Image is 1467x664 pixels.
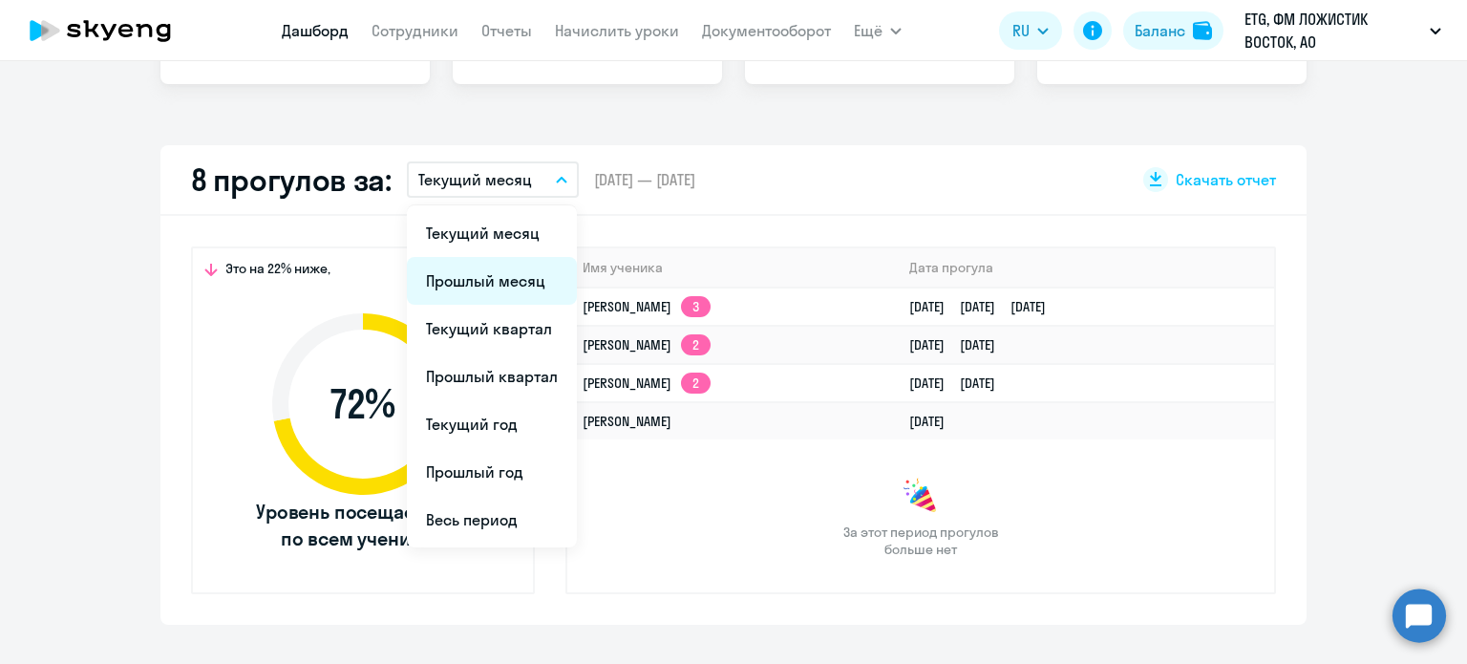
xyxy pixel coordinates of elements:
a: [PERSON_NAME]2 [583,375,711,392]
th: Имя ученика [567,248,894,288]
a: [DATE][DATE] [909,375,1010,392]
ul: Ещё [407,205,577,547]
a: Дашборд [282,21,349,40]
a: [PERSON_NAME] [583,413,671,430]
a: Сотрудники [372,21,458,40]
span: Ещё [854,19,882,42]
a: Документооборот [702,21,831,40]
span: За этот период прогулов больше нет [840,524,1001,558]
app-skyeng-badge: 3 [681,296,711,317]
button: Текущий месяц [407,161,579,198]
h2: 8 прогулов за: [191,161,392,199]
span: Это на 22% ниже, [225,260,330,283]
span: 72 % [253,381,473,427]
button: Балансbalance [1123,11,1223,50]
a: [DATE][DATE] [909,336,1010,353]
div: Баланс [1135,19,1185,42]
button: Ещё [854,11,902,50]
app-skyeng-badge: 2 [681,373,711,394]
span: [DATE] — [DATE] [594,169,695,190]
img: balance [1193,21,1212,40]
img: congrats [902,478,940,516]
a: Отчеты [481,21,532,40]
a: Начислить уроки [555,21,679,40]
button: ETG, ФМ ЛОЖИСТИК ВОСТОК, АО [1235,8,1451,54]
span: Скачать отчет [1176,169,1276,190]
span: RU [1012,19,1030,42]
a: [DATE] [909,413,960,430]
app-skyeng-badge: 2 [681,334,711,355]
a: [PERSON_NAME]3 [583,298,711,315]
a: [PERSON_NAME]2 [583,336,711,353]
p: Текущий месяц [418,168,532,191]
button: RU [999,11,1062,50]
p: ETG, ФМ ЛОЖИСТИК ВОСТОК, АО [1244,8,1422,54]
th: Дата прогула [894,248,1274,288]
a: [DATE][DATE][DATE] [909,298,1061,315]
span: Уровень посещаемости по всем ученикам [253,499,473,552]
